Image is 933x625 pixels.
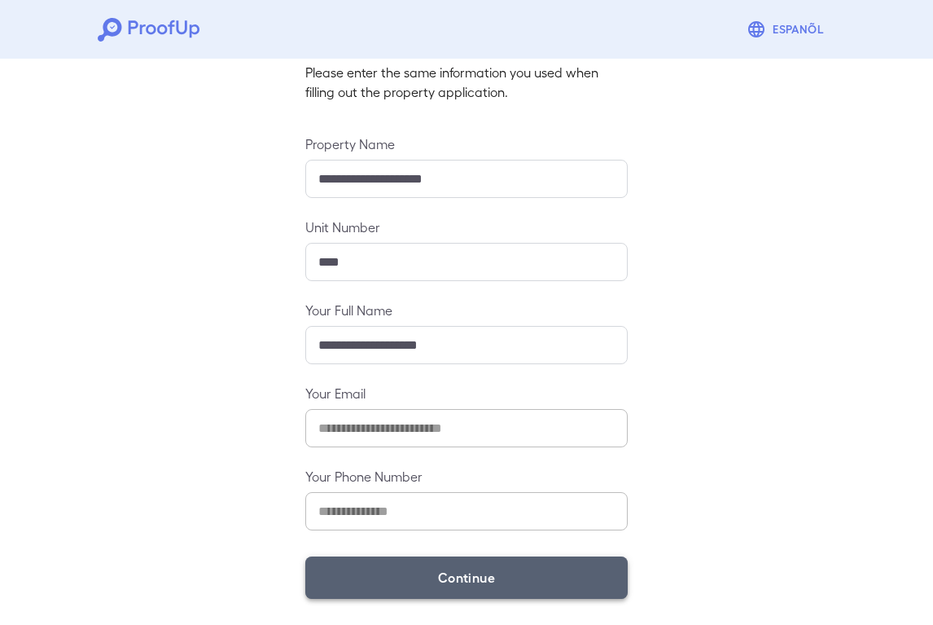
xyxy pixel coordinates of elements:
[305,301,628,319] label: Your Full Name
[305,467,628,486] label: Your Phone Number
[305,557,628,599] button: Continue
[305,134,628,153] label: Property Name
[305,218,628,236] label: Unit Number
[305,384,628,403] label: Your Email
[305,63,628,102] p: Please enter the same information you used when filling out the property application.
[740,13,835,46] button: Espanõl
